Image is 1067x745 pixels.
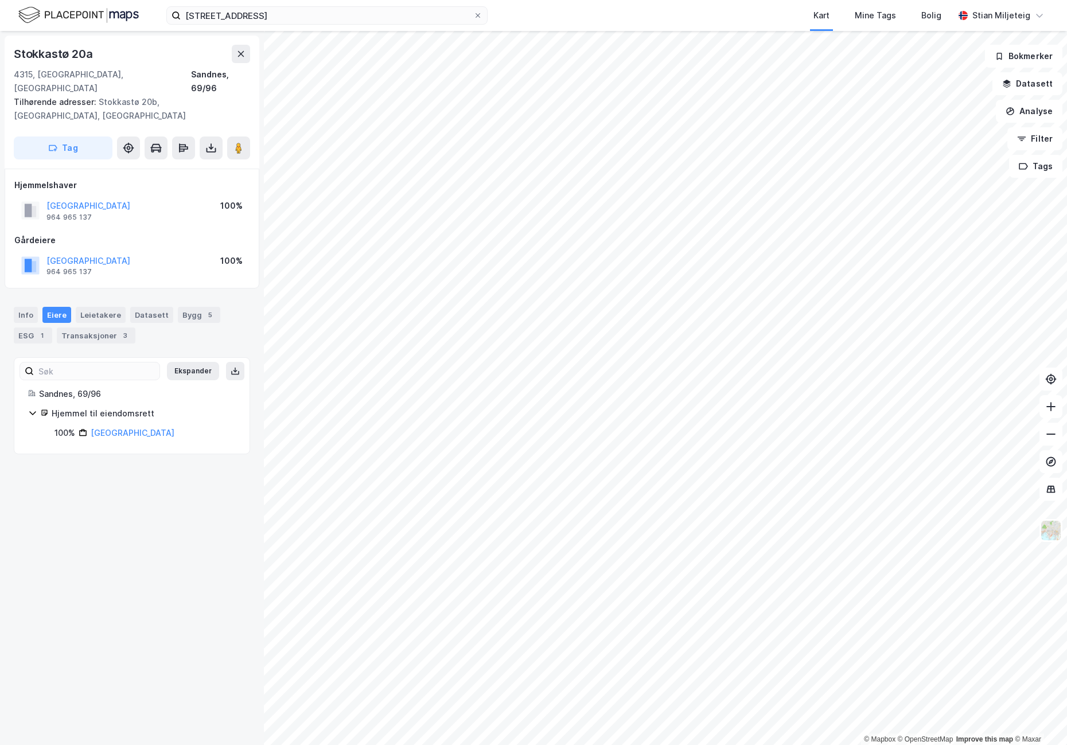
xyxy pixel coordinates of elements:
[130,307,173,323] div: Datasett
[76,307,126,323] div: Leietakere
[1009,155,1062,178] button: Tags
[57,327,135,344] div: Transaksjoner
[36,330,48,341] div: 1
[855,9,896,22] div: Mine Tags
[1040,520,1062,541] img: Z
[898,735,953,743] a: OpenStreetMap
[1010,690,1067,745] iframe: Chat Widget
[119,330,131,341] div: 3
[191,68,250,95] div: Sandnes, 69/96
[54,426,75,440] div: 100%
[204,309,216,321] div: 5
[14,178,250,192] div: Hjemmelshaver
[91,428,174,438] a: [GEOGRAPHIC_DATA]
[18,5,139,25] img: logo.f888ab2527a4732fd821a326f86c7f29.svg
[985,45,1062,68] button: Bokmerker
[14,327,52,344] div: ESG
[864,735,895,743] a: Mapbox
[956,735,1013,743] a: Improve this map
[1007,127,1062,150] button: Filter
[46,267,92,276] div: 964 965 137
[14,68,191,95] div: 4315, [GEOGRAPHIC_DATA], [GEOGRAPHIC_DATA]
[39,387,236,401] div: Sandnes, 69/96
[34,362,159,380] input: Søk
[220,254,243,268] div: 100%
[992,72,1062,95] button: Datasett
[42,307,71,323] div: Eiere
[14,97,99,107] span: Tilhørende adresser:
[14,307,38,323] div: Info
[178,307,220,323] div: Bygg
[14,95,241,123] div: Stokkastø 20b, [GEOGRAPHIC_DATA], [GEOGRAPHIC_DATA]
[181,7,473,24] input: Søk på adresse, matrikkel, gårdeiere, leietakere eller personer
[46,213,92,222] div: 964 965 137
[220,199,243,213] div: 100%
[921,9,941,22] div: Bolig
[52,407,236,420] div: Hjemmel til eiendomsrett
[1010,690,1067,745] div: Kontrollprogram for chat
[14,45,95,63] div: Stokkastø 20a
[14,233,250,247] div: Gårdeiere
[996,100,1062,123] button: Analyse
[167,362,219,380] button: Ekspander
[813,9,830,22] div: Kart
[972,9,1030,22] div: Stian Miljeteig
[14,136,112,159] button: Tag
